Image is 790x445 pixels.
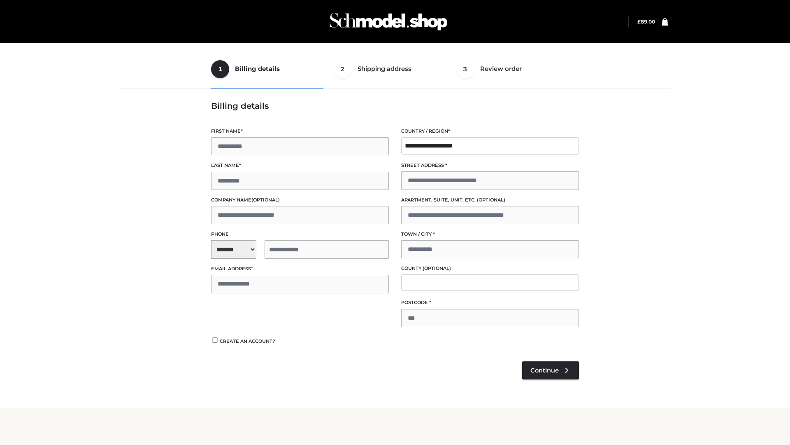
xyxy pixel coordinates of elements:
[251,197,280,203] span: (optional)
[401,196,579,204] label: Apartment, suite, unit, etc.
[211,230,389,238] label: Phone
[477,197,505,203] span: (optional)
[423,265,451,271] span: (optional)
[327,5,450,38] img: Schmodel Admin 964
[530,367,559,374] span: Continue
[211,101,579,111] h3: Billing details
[401,162,579,169] label: Street address
[401,299,579,307] label: Postcode
[401,265,579,272] label: County
[211,265,389,273] label: Email address
[211,127,389,135] label: First name
[211,337,218,343] input: Create an account?
[637,19,641,25] span: £
[637,19,655,25] a: £89.00
[220,338,275,344] span: Create an account?
[637,19,655,25] bdi: 89.00
[401,127,579,135] label: Country / Region
[401,230,579,238] label: Town / City
[522,361,579,379] a: Continue
[211,196,389,204] label: Company name
[211,162,389,169] label: Last name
